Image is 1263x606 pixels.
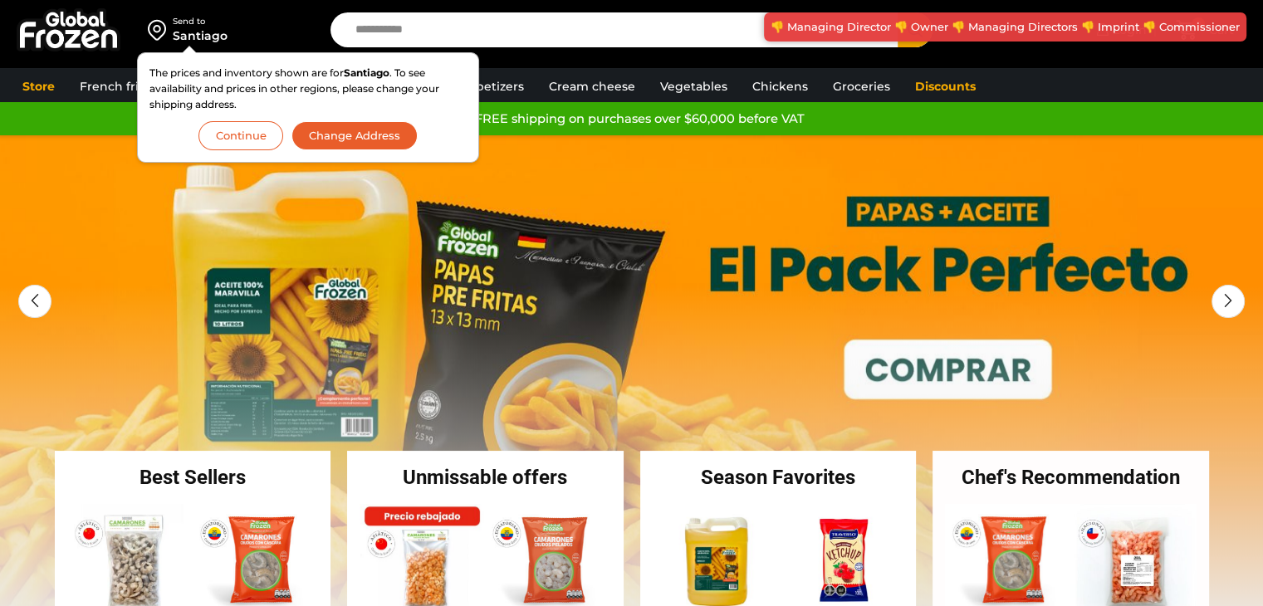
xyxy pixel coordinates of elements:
[1212,285,1245,318] div: Next slide
[825,71,898,102] a: Groceries
[344,66,389,79] font: Santiago
[71,71,160,102] a: French fries
[22,79,55,94] font: Store
[140,466,246,489] font: Best Sellers
[18,285,51,318] div: Previous slide
[198,121,283,150] button: Continue
[173,28,228,43] font: Santiago
[149,66,344,79] font: The prices and inventory shown are for
[652,71,736,102] a: Vegetables
[752,79,808,94] font: Chickens
[80,79,152,94] font: French fries
[149,66,439,110] font: . To see availability and prices in other regions, please change your shipping address.
[148,16,173,44] img: address-field-icon.svg
[660,79,727,94] font: Vegetables
[173,16,205,27] font: Send to
[541,71,644,102] a: Cream cheese
[915,79,976,94] font: Discounts
[451,71,532,102] a: Appetizers
[14,71,63,102] a: Store
[459,79,524,94] font: Appetizers
[291,121,417,150] button: Change Address
[549,79,635,94] font: Cream cheese
[907,71,984,102] a: Discounts
[309,129,399,142] font: Change Address
[833,79,890,94] font: Groceries
[216,129,266,142] font: Continue
[1163,11,1246,50] a: 0 Cart
[403,466,567,489] font: Unmissable offers
[771,20,1240,33] font: 👎 Managing Director 👎 Owner 👎 Managing Directors 👎 Imprint 👎 Commissioner
[962,466,1180,489] font: Chef's Recommendation
[744,71,816,102] a: Chickens
[701,466,855,489] font: Season Favorites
